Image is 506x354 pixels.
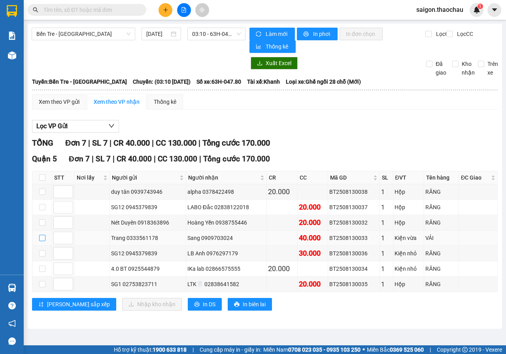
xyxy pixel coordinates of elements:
[395,280,423,288] div: Hộp
[114,345,187,354] span: Hỗ trợ kỹ thuật:
[8,51,16,60] img: warehouse-icon
[111,234,185,242] div: Trang 0333561178
[268,263,296,274] div: 20.000
[199,7,205,13] span: aim
[299,248,327,259] div: 30.000
[88,138,90,148] span: |
[484,60,501,77] span: Trên xe
[430,345,431,354] span: |
[8,32,16,40] img: solution-icon
[32,154,57,163] span: Quận 5
[329,218,378,227] div: BT2508130032
[330,173,371,182] span: Mã GD
[381,218,392,228] div: 1
[110,138,111,148] span: |
[32,138,53,148] span: TỔNG
[187,280,265,288] div: LTK🦷 02838641582
[199,154,201,163] span: |
[8,302,16,309] span: question-circle
[92,138,108,148] span: SL 7
[425,187,457,196] div: RĂNG
[491,6,498,13] span: caret-down
[328,230,379,246] td: BT2508130033
[328,246,379,261] td: BT2508130036
[381,279,392,289] div: 1
[187,264,265,273] div: IKa lab 02866575555
[256,44,262,50] span: bar-chart
[198,138,200,148] span: |
[32,120,119,133] button: Lọc VP Gửi
[395,218,423,227] div: Hộp
[381,249,392,258] div: 1
[111,187,185,196] div: duy tân 0939743946
[459,60,478,77] span: Kho nhận
[329,249,378,258] div: BT2508130036
[381,202,392,212] div: 1
[298,171,329,184] th: CC
[111,280,185,288] div: SG1 02753823711
[8,284,16,292] img: warehouse-icon
[112,173,178,182] span: Người gửi
[111,264,185,273] div: 4.0 BT 0925544879
[303,31,310,37] span: printer
[380,171,393,184] th: SL
[410,5,470,15] span: saigon.thaochau
[188,298,222,311] button: printerIn DS
[146,30,169,38] input: 14/08/2025
[286,77,361,86] span: Loại xe: Ghế ngồi 28 chỗ (Mới)
[454,30,474,38] span: Lọc CC
[381,187,392,197] div: 1
[108,123,115,129] span: down
[47,300,110,309] span: [PERSON_NAME] sắp xếp
[328,277,379,292] td: BT2508130035
[196,77,241,86] span: Số xe: 63H-047.80
[433,30,453,38] span: Lọc CR
[154,154,156,163] span: |
[381,264,392,274] div: 1
[266,42,289,51] span: Thống kê
[395,249,423,258] div: Kiện nhỏ
[432,60,449,77] span: Đã giao
[257,60,262,67] span: download
[202,138,270,148] span: Tổng cước 170.000
[77,173,102,182] span: Nơi lấy
[297,28,338,40] button: printerIn phơi
[36,121,68,131] span: Lọc VP Gửi
[228,298,272,311] button: printerIn biên lai
[395,264,423,273] div: Kiện nhỏ
[487,3,501,17] button: caret-down
[94,97,140,106] div: Xem theo VP nhận
[65,138,86,148] span: Đơn 7
[313,30,331,38] span: In phơi
[328,200,379,215] td: BT2508130037
[111,203,185,212] div: SG12 0945379839
[425,234,457,242] div: VẢI
[395,203,423,212] div: Hộp
[268,186,296,197] div: 20.000
[328,215,379,230] td: BT2508130032
[425,218,457,227] div: RĂNG
[92,154,94,163] span: |
[367,345,424,354] span: Miền Bắc
[133,77,191,86] span: Chuyến: (03:10 [DATE])
[328,184,379,200] td: BT2508130038
[479,4,481,9] span: 1
[187,187,265,196] div: alpha 0378422498
[328,261,379,277] td: BT2508130034
[461,173,489,182] span: ĐC Giao
[158,154,197,163] span: CC 130.000
[38,302,44,308] span: sort-ascending
[8,320,16,327] span: notification
[156,138,196,148] span: CC 130.000
[299,217,327,228] div: 20.000
[249,40,296,53] button: bar-chartThống kê
[113,138,150,148] span: CR 40.000
[7,5,17,17] img: logo-vxr
[462,347,468,352] span: copyright
[192,28,240,40] span: 03:10 - 63H-047.80
[247,77,280,86] span: Tài xế: Khanh
[43,6,137,14] input: Tìm tên, số ĐT hoặc mã đơn
[288,347,361,353] strong: 0708 023 035 - 0935 103 250
[194,302,200,308] span: printer
[425,249,457,258] div: RĂNG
